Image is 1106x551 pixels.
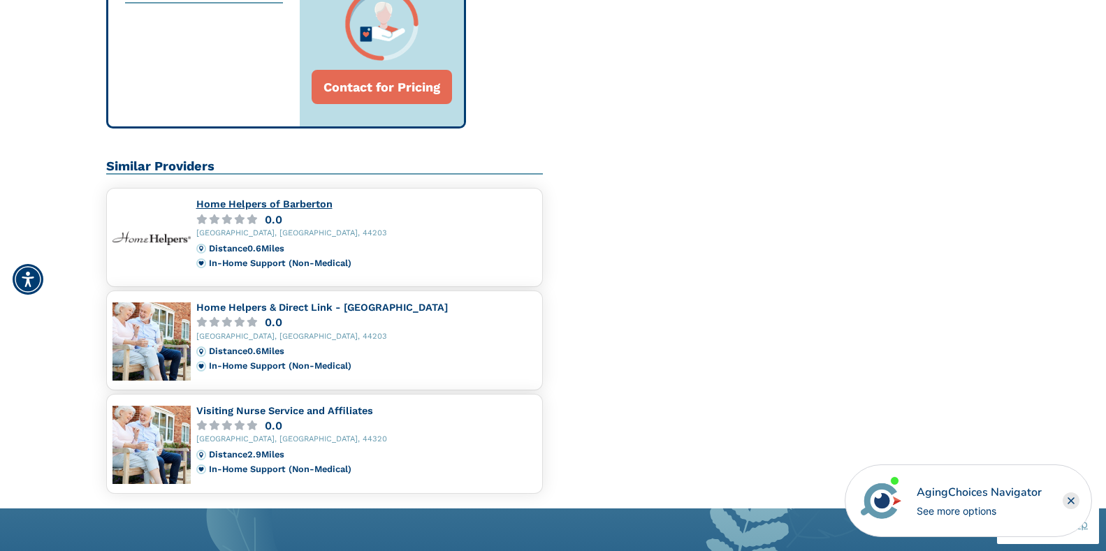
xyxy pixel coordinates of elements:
[196,258,206,268] img: primary.svg
[196,405,373,416] a: Visiting Nurse Service and Affiliates
[312,70,452,104] a: Contact for Pricing
[209,450,537,460] div: Distance 2.9 Miles
[209,464,537,474] div: In-Home Support (Non-Medical)
[196,229,537,238] div: [GEOGRAPHIC_DATA], [GEOGRAPHIC_DATA], 44203
[857,477,905,524] img: avatar
[196,302,448,313] a: Home Helpers & Direct Link - [GEOGRAPHIC_DATA]
[209,244,537,254] div: Distance 0.6 Miles
[265,317,282,328] div: 0.0
[196,450,206,460] img: distance.svg
[1063,492,1079,509] div: Close
[196,317,537,328] a: 0.0
[196,244,206,254] img: distance.svg
[209,361,537,371] div: In-Home Support (Non-Medical)
[265,214,282,225] div: 0.0
[106,159,543,175] h2: Similar Providers
[196,464,206,474] img: primary.svg
[209,258,537,268] div: In-Home Support (Non-Medical)
[917,504,1042,518] div: See more options
[196,435,537,444] div: [GEOGRAPHIC_DATA], [GEOGRAPHIC_DATA], 44320
[265,420,282,431] div: 0.0
[196,346,206,356] img: distance.svg
[196,361,206,371] img: primary.svg
[13,264,43,295] div: Accessibility Menu
[917,484,1042,501] div: AgingChoices Navigator
[196,420,537,431] a: 0.0
[196,214,537,225] a: 0.0
[196,198,333,210] a: Home Helpers of Barberton
[209,346,537,356] div: Distance 0.6 Miles
[196,332,537,341] div: [GEOGRAPHIC_DATA], [GEOGRAPHIC_DATA], 44203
